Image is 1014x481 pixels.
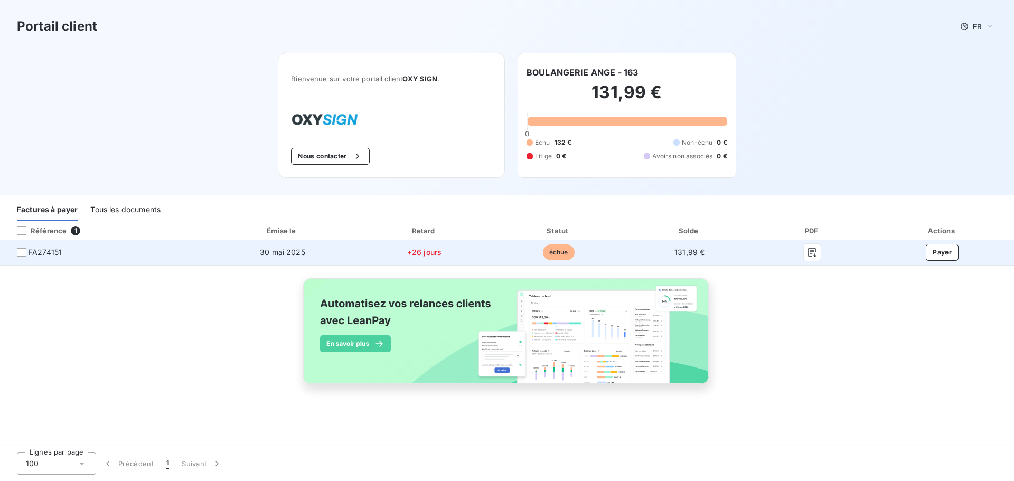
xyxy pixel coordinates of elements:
[556,152,566,161] span: 0 €
[674,248,705,257] span: 131,99 €
[555,138,572,147] span: 132 €
[166,458,169,469] span: 1
[543,244,575,260] span: échue
[682,138,712,147] span: Non-échu
[527,66,638,79] h6: BOULANGERIE ANGE - 163
[29,247,62,258] span: FA274151
[175,452,229,475] button: Suivant
[756,225,868,236] div: PDF
[291,108,359,131] img: Company logo
[26,458,39,469] span: 100
[535,138,550,147] span: Échu
[407,248,442,257] span: +26 jours
[926,244,959,261] button: Payer
[17,199,78,221] div: Factures à payer
[359,225,490,236] div: Retard
[652,152,712,161] span: Avoirs non associés
[627,225,752,236] div: Solde
[294,272,720,402] img: banner
[291,148,369,165] button: Nous contacter
[535,152,552,161] span: Litige
[525,129,529,138] span: 0
[717,138,727,147] span: 0 €
[8,226,67,235] div: Référence
[211,225,354,236] div: Émise le
[291,74,492,83] span: Bienvenue sur votre portail client .
[17,17,97,36] h3: Portail client
[973,22,981,31] span: FR
[160,452,175,475] button: 1
[260,248,305,257] span: 30 mai 2025
[96,452,160,475] button: Précédent
[90,199,161,221] div: Tous les documents
[494,225,623,236] div: Statut
[717,152,727,161] span: 0 €
[402,74,437,83] span: OXY SIGN
[71,226,80,235] span: 1
[527,82,727,114] h2: 131,99 €
[872,225,1012,236] div: Actions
